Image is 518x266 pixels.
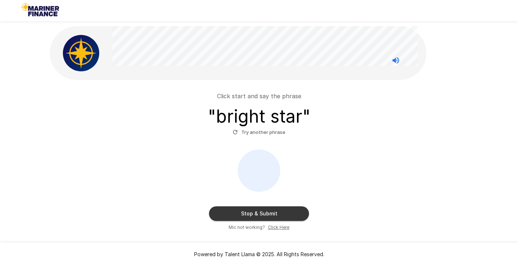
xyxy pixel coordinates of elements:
[268,225,289,230] u: Click Here
[231,127,287,138] button: Try another phrase
[389,53,403,68] button: Stop reading questions aloud
[63,35,99,71] img: mariner_avatar.png
[229,224,265,231] span: Mic not working?
[208,106,310,127] h3: " bright star "
[217,92,301,100] p: Click start and say the phrase
[9,251,509,258] p: Powered by Talent Llama © 2025. All Rights Reserved.
[209,206,309,221] button: Stop & Submit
